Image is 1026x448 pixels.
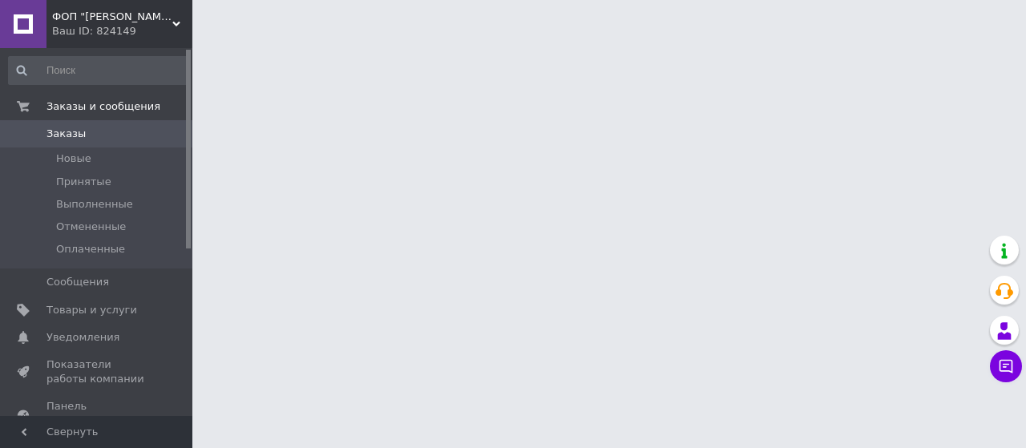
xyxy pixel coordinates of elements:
span: Новые [56,151,91,166]
span: ФОП "Стегачев Н. А." [52,10,172,24]
span: Заказы и сообщения [46,99,160,114]
input: Поиск [8,56,189,85]
span: Выполненные [56,197,133,212]
div: Ваш ID: 824149 [52,24,192,38]
span: Товары и услуги [46,303,137,317]
span: Показатели работы компании [46,357,148,386]
span: Принятые [56,175,111,189]
button: Чат с покупателем [990,350,1022,382]
span: Сообщения [46,275,109,289]
span: Панель управления [46,399,148,428]
span: Отмененные [56,220,126,234]
span: Заказы [46,127,86,141]
span: Оплаченные [56,242,125,256]
span: Уведомления [46,330,119,345]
